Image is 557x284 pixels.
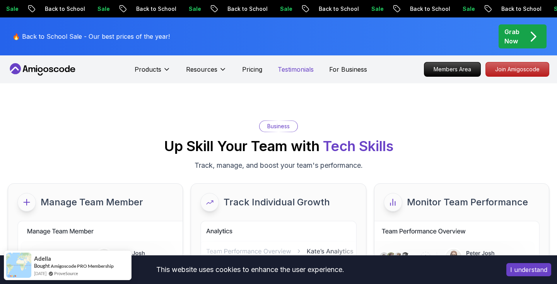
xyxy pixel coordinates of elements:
[485,62,549,77] a: Join Amigoscode
[51,263,114,269] a: Amigoscode PRO Membership
[135,65,171,80] button: Products
[41,196,143,208] p: Manage Team Member
[506,263,551,276] button: Accept cookies
[135,65,161,74] p: Products
[278,65,314,74] a: Testimonials
[12,32,170,41] p: 🔥 Back to School Sale - Our best prices of the year!
[494,5,547,13] p: Back to School
[91,5,115,13] p: Sale
[34,263,50,269] span: Bought
[504,27,519,46] p: Grab Now
[424,62,480,76] p: Members Area
[486,62,549,76] p: Join Amigoscode
[164,138,393,154] h2: Up Skill Your Team with
[323,138,393,155] span: Tech Skills
[364,5,389,13] p: Sale
[224,196,330,208] p: Track Individual Growth
[186,65,217,74] p: Resources
[456,5,480,13] p: Sale
[34,255,51,262] span: Adella
[6,253,31,278] img: provesource social proof notification image
[182,5,207,13] p: Sale
[424,62,481,77] a: Members Area
[242,65,262,74] a: Pricing
[403,5,456,13] p: Back to School
[407,196,528,208] p: Monitor Team Performance
[312,5,364,13] p: Back to School
[6,261,495,278] div: This website uses cookies to enhance the user experience.
[220,5,273,13] p: Back to School
[54,270,78,277] a: ProveSource
[38,5,91,13] p: Back to School
[329,65,367,74] a: For Business
[129,5,182,13] p: Back to School
[34,270,46,277] span: [DATE]
[186,65,227,80] button: Resources
[267,122,290,130] p: Business
[273,5,298,13] p: Sale
[195,160,363,171] p: Track, manage, and boost your team's performance.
